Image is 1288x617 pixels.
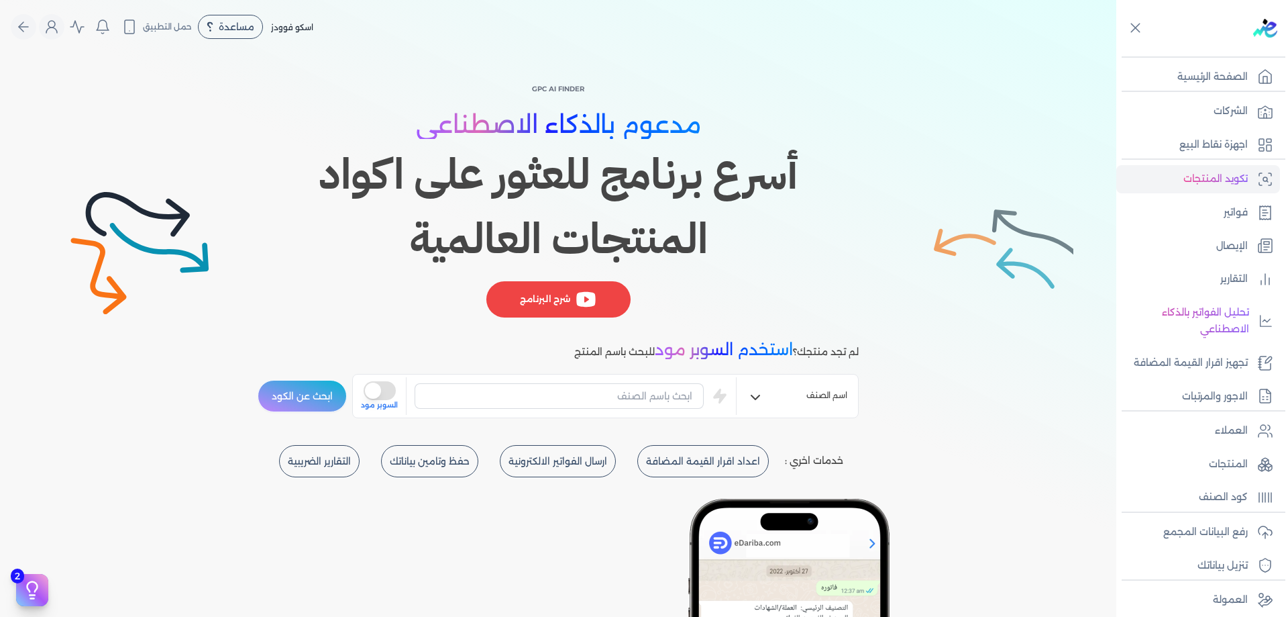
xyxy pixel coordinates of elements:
[1179,136,1248,154] p: اجهزة نقاط البيع
[1116,586,1280,614] a: العمولة
[1116,97,1280,126] a: الشركات
[1116,265,1280,293] a: التقارير
[258,380,347,412] button: ابحث عن الكود
[1116,518,1280,547] a: رفع البيانات المجمع
[1116,450,1280,479] a: المنتجات
[1177,68,1248,86] p: الصفحة الرئيسية
[381,445,478,477] button: حفظ وتامين بياناتك
[500,445,616,477] button: ارسال الفواتير الالكترونية
[1209,456,1248,473] p: المنتجات
[1220,271,1248,288] p: التقارير
[1214,103,1248,120] p: الشركات
[219,22,254,32] span: مساعدة
[271,22,313,32] span: اسكو فوودز
[1116,383,1280,411] a: الاجور والمرتبات
[16,574,48,606] button: 2
[1215,422,1248,440] p: العملاء
[361,400,398,411] span: السوبر مود
[1116,63,1280,91] a: الصفحة الرئيسية
[279,445,360,477] button: التقارير الضريبية
[1213,591,1248,609] p: العمولة
[1116,131,1280,159] a: اجهزة نقاط البيع
[1253,19,1277,38] img: logo
[655,340,793,359] span: استخدم السوبر مود
[1116,483,1280,512] a: كود الصنف
[258,142,859,271] h1: أسرع برنامج للعثور على اكواد المنتجات العالمية
[416,109,701,139] span: مدعوم بالذكاء الاصطناعي
[415,383,704,409] input: ابحث باسم الصنف
[806,389,847,406] span: اسم الصنف
[1182,388,1248,406] p: الاجور والمرتبات
[1116,165,1280,193] a: تكويد المنتجات
[1116,299,1280,344] a: تحليل الفواتير بالذكاء الاصطناعي
[1163,524,1248,541] p: رفع البيانات المجمع
[118,15,195,38] button: حمل التطبيق
[198,15,263,39] div: مساعدة
[1197,557,1248,575] p: تنزيل بياناتك
[11,569,24,583] span: 2
[486,281,630,318] div: شرح البرنامج
[737,384,858,411] button: اسم الصنف
[1216,238,1248,255] p: الإيصال
[1224,204,1248,222] p: فواتير
[1116,199,1280,227] a: فواتير
[1116,349,1280,377] a: تجهيز اقرار القيمة المضافة
[258,81,859,98] p: GPC AI Finder
[1199,489,1248,506] p: كود الصنف
[1116,552,1280,580] a: تنزيل بياناتك
[574,341,859,361] p: لم تجد منتجك؟ للبحث باسم المنتج
[637,445,769,477] button: اعداد اقرار القيمة المضافة
[785,453,843,470] p: خدمات اخري :
[1134,354,1248,372] p: تجهيز اقرار القيمة المضافة
[1183,171,1248,188] p: تكويد المنتجات
[143,21,192,33] span: حمل التطبيق
[1123,304,1249,338] p: تحليل الفواتير بالذكاء الاصطناعي
[1116,417,1280,445] a: العملاء
[1116,232,1280,260] a: الإيصال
